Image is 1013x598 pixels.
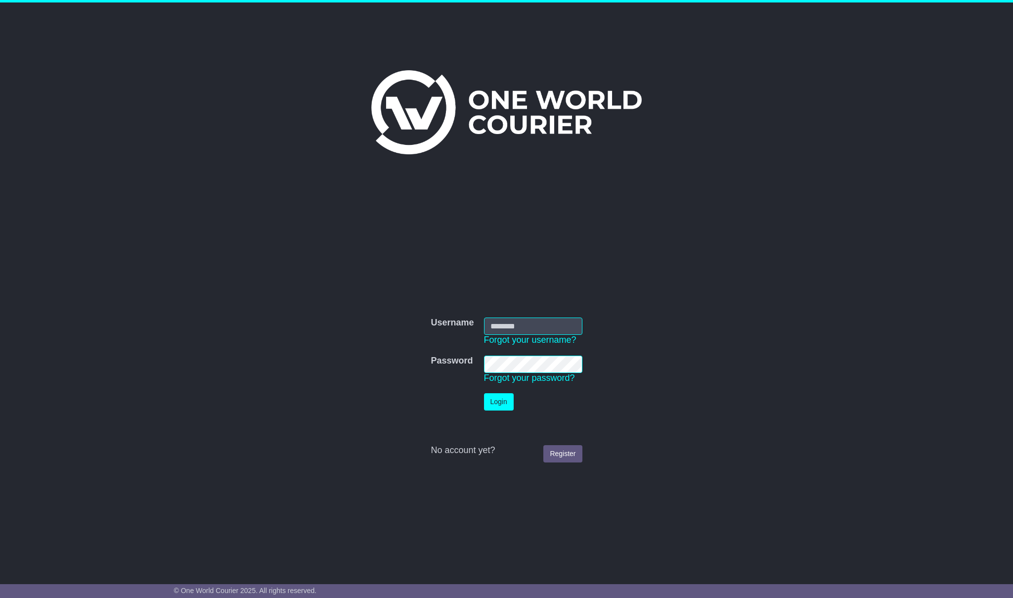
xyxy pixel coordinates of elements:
[484,393,514,411] button: Login
[431,445,582,456] div: No account yet?
[543,445,582,462] a: Register
[431,318,474,328] label: Username
[484,373,575,383] a: Forgot your password?
[431,356,473,367] label: Password
[371,70,641,154] img: One World
[484,335,576,345] a: Forgot your username?
[174,587,317,595] span: © One World Courier 2025. All rights reserved.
